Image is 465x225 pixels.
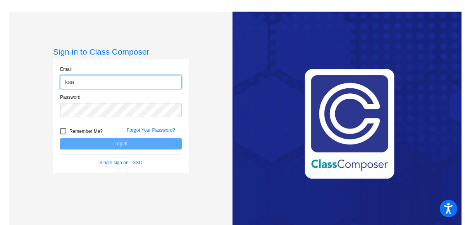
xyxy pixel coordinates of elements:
a: Forgot Your Password? [127,127,175,133]
a: Single sign on - SSO [99,160,142,165]
label: Password [60,94,81,101]
button: Log In [60,138,182,149]
label: Email [60,66,72,73]
h3: Sign in to Class Composer [53,47,189,57]
span: Remember Me? [69,127,103,136]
